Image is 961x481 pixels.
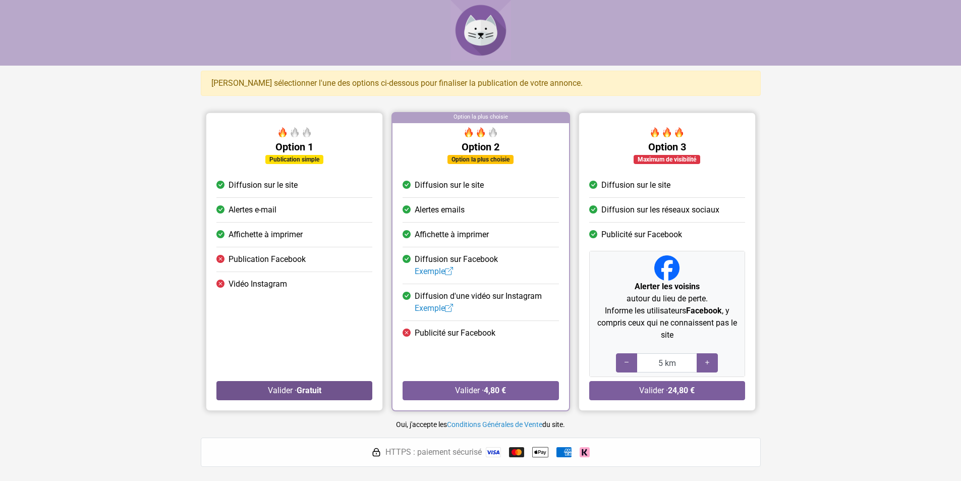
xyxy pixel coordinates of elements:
[486,447,501,457] img: Visa
[589,381,745,400] button: Valider ·24,80 €
[415,204,465,216] span: Alertes emails
[415,253,498,278] span: Diffusion sur Facebook
[447,420,542,429] a: Conditions Générales de Vente
[593,305,740,341] p: Informe les utilisateurs , y compris ceux qui ne connaissent pas le site
[229,253,306,265] span: Publication Facebook
[229,229,303,241] span: Affichette à imprimer
[371,447,381,457] img: HTTPS : paiement sécurisé
[265,155,323,164] div: Publication simple
[634,282,699,291] strong: Alerter les voisins
[668,386,695,395] strong: 24,80 €
[509,447,524,457] img: Mastercard
[593,281,740,305] p: autour du lieu de perte.
[216,381,372,400] button: Valider ·Gratuit
[415,266,453,276] a: Exemple
[216,141,372,153] h5: Option 1
[447,155,514,164] div: Option la plus choisie
[484,386,506,395] strong: 4,80 €
[415,290,542,314] span: Diffusion d'une vidéo sur Instagram
[403,141,558,153] h5: Option 2
[556,447,572,457] img: American Express
[229,204,276,216] span: Alertes e-mail
[229,179,298,191] span: Diffusion sur le site
[601,204,719,216] span: Diffusion sur les réseaux sociaux
[403,381,558,400] button: Valider ·4,80 €
[396,420,565,429] small: Oui, j'accepte les du site.
[229,278,287,290] span: Vidéo Instagram
[392,113,569,123] div: Option la plus choisie
[580,447,590,457] img: Klarna
[385,446,482,458] span: HTTPS : paiement sécurisé
[415,179,484,191] span: Diffusion sur le site
[601,229,682,241] span: Publicité sur Facebook
[601,179,670,191] span: Diffusion sur le site
[589,141,745,153] h5: Option 3
[415,229,489,241] span: Affichette à imprimer
[296,386,321,395] strong: Gratuit
[654,255,680,281] img: Facebook
[686,306,721,315] strong: Facebook
[201,71,761,96] div: [PERSON_NAME] sélectionner l'une des options ci-dessous pour finaliser la publication de votre an...
[532,444,548,460] img: Apple Pay
[415,327,495,339] span: Publicité sur Facebook
[415,303,453,313] a: Exemple
[634,155,700,164] div: Maximum de visibilité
